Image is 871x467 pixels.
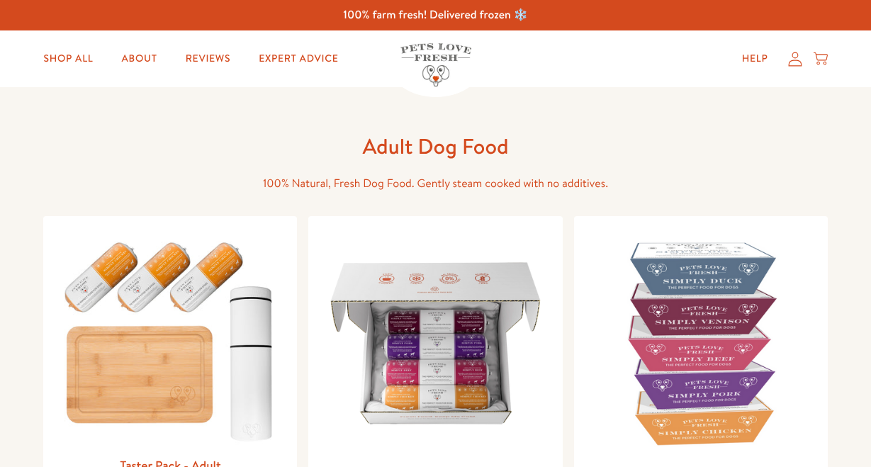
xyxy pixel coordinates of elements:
a: Reviews [174,45,242,73]
h1: Adult Dog Food [209,133,663,160]
img: Taster Pack - Adult [55,227,286,449]
img: Pets Love Fresh [400,43,471,86]
img: Pets Love Fresh - Adult [320,227,551,458]
a: Expert Advice [247,45,349,73]
span: 100% Natural, Fresh Dog Food. Gently steam cooked with no additives. [263,176,608,191]
a: About [111,45,169,73]
a: Shop All [32,45,104,73]
a: Help [731,45,780,73]
img: Pets Love Fresh Trays - Adult [585,227,816,458]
